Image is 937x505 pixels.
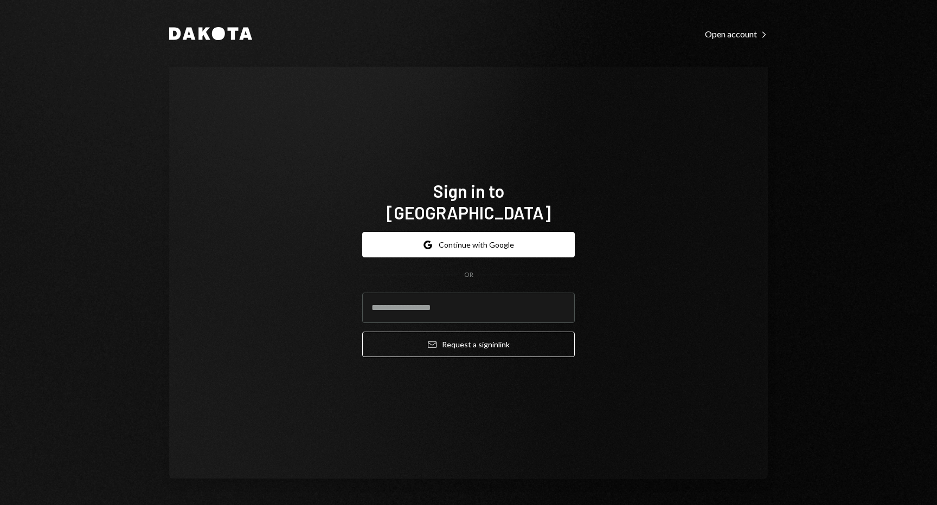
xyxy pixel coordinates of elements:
div: Open account [705,29,768,40]
button: Request a signinlink [362,332,575,357]
a: Open account [705,28,768,40]
h1: Sign in to [GEOGRAPHIC_DATA] [362,180,575,223]
div: OR [464,270,473,280]
button: Continue with Google [362,232,575,257]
